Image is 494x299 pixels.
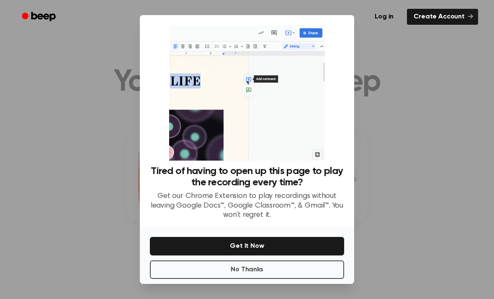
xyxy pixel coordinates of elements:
[169,25,324,161] img: Beep extension in action
[407,9,478,25] a: Create Account
[366,7,402,26] a: Log in
[16,9,63,25] a: Beep
[150,237,344,255] button: Get It Now
[150,192,344,220] p: Get our Chrome Extension to play recordings without leaving Google Docs™, Google Classroom™, & Gm...
[150,166,344,188] h3: Tired of having to open up this page to play the recording every time?
[150,260,344,279] button: No Thanks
